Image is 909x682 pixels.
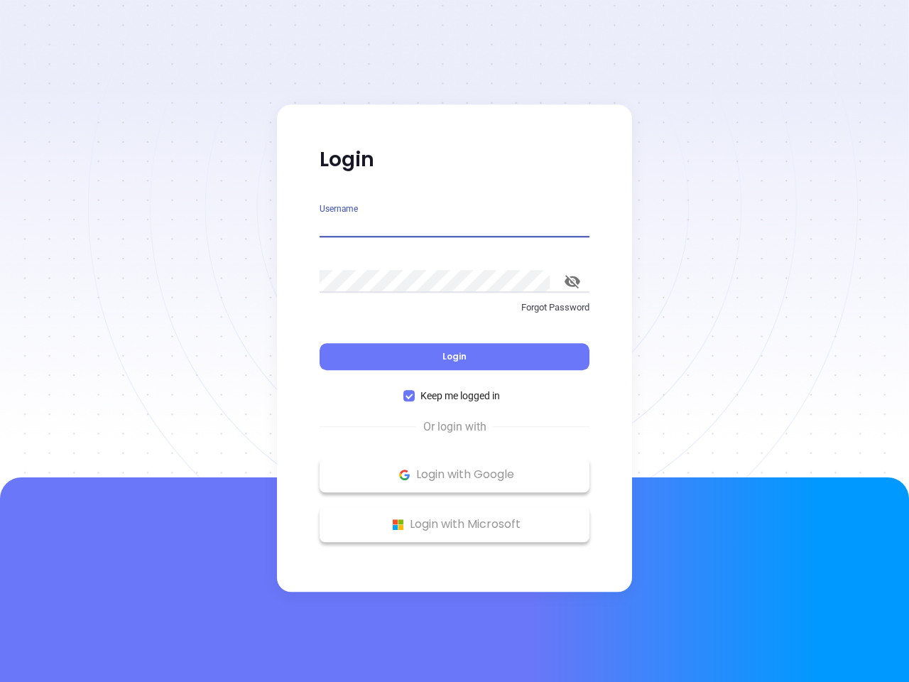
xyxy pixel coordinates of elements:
[327,514,582,535] p: Login with Microsoft
[320,507,589,542] button: Microsoft Logo Login with Microsoft
[396,466,413,484] img: Google Logo
[320,205,358,213] label: Username
[327,464,582,485] p: Login with Google
[320,457,589,492] button: Google Logo Login with Google
[415,388,506,404] span: Keep me logged in
[555,264,589,298] button: toggle password visibility
[416,418,494,435] span: Or login with
[389,516,407,534] img: Microsoft Logo
[320,301,589,326] a: Forgot Password
[320,301,589,315] p: Forgot Password
[320,343,589,370] button: Login
[442,350,467,362] span: Login
[320,147,589,173] p: Login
